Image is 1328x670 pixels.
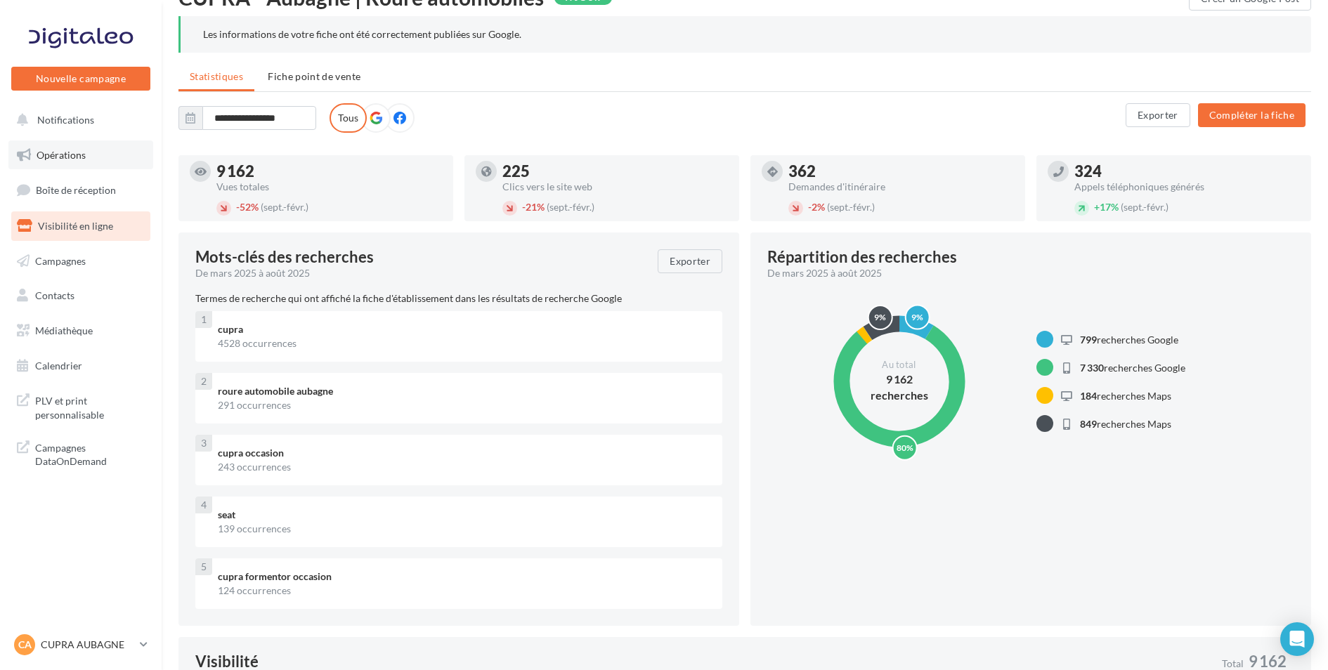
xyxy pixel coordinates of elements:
[268,70,360,82] span: Fiche point de vente
[8,211,153,241] a: Visibilité en ligne
[38,220,113,232] span: Visibilité en ligne
[195,435,212,452] div: 3
[218,336,711,350] div: 4528 occurrences
[218,570,711,584] div: cupra formentor occasion
[767,266,1283,280] div: De mars 2025 à août 2025
[767,249,957,265] div: Répartition des recherches
[11,631,150,658] a: CA CUPRA AUBAGNE
[35,289,74,301] span: Contacts
[8,351,153,381] a: Calendrier
[1080,334,1097,346] span: 799
[8,105,148,135] button: Notifications
[808,201,812,213] span: -
[547,201,594,213] span: (sept.-févr.)
[1080,334,1178,346] span: recherches Google
[236,201,259,213] span: 52%
[203,27,1289,41] div: Les informations de votre fiche ont été correctement publiées sur Google.
[808,201,825,213] span: 2%
[261,201,308,213] span: (sept.-févr.)
[658,249,722,273] button: Exporter
[8,175,153,205] a: Boîte de réception
[1280,622,1314,656] div: Open Intercom Messenger
[8,316,153,346] a: Médiathèque
[8,140,153,170] a: Opérations
[218,446,711,460] div: cupra occasion
[195,311,212,328] div: 1
[1074,182,1300,192] div: Appels téléphoniques générés
[1094,201,1100,213] span: +
[330,103,367,133] label: Tous
[788,164,1014,179] div: 362
[35,391,145,421] span: PLV et print personnalisable
[1080,390,1171,402] span: recherches Maps
[1080,390,1097,402] span: 184
[1121,201,1168,213] span: (sept.-févr.)
[37,149,86,161] span: Opérations
[1080,418,1097,430] span: 849
[218,508,711,522] div: seat
[195,291,722,306] p: Termes de recherche qui ont affiché la fiche d'établissement dans les résultats de recherche Google
[195,654,259,669] div: Visibilité
[218,384,711,398] div: roure automobile aubagne
[195,249,374,265] span: Mots-clés des recherches
[218,522,711,536] div: 139 occurrences
[8,281,153,310] a: Contacts
[35,360,82,372] span: Calendrier
[35,324,93,336] span: Médiathèque
[1080,362,1104,374] span: 7 330
[1222,659,1244,669] span: Total
[195,373,212,390] div: 2
[11,67,150,91] button: Nouvelle campagne
[195,558,212,575] div: 5
[522,201,526,213] span: -
[36,184,116,196] span: Boîte de réception
[218,322,711,336] div: cupra
[37,114,94,126] span: Notifications
[41,638,134,652] p: CUPRA AUBAGNE
[218,460,711,474] div: 243 occurrences
[218,398,711,412] div: 291 occurrences
[1249,654,1287,669] span: 9 162
[1198,103,1306,127] button: Compléter la fiche
[236,201,240,213] span: -
[1074,164,1300,179] div: 324
[502,164,728,179] div: 225
[195,266,646,280] div: De mars 2025 à août 2025
[218,584,711,598] div: 124 occurrences
[35,254,86,266] span: Campagnes
[8,433,153,474] a: Campagnes DataOnDemand
[827,201,875,213] span: (sept.-févr.)
[1094,201,1119,213] span: 17%
[1080,418,1171,430] span: recherches Maps
[216,164,442,179] div: 9 162
[195,497,212,513] div: 4
[788,182,1014,192] div: Demandes d'itinéraire
[35,438,145,468] span: Campagnes DataOnDemand
[8,247,153,276] a: Campagnes
[1192,108,1311,120] a: Compléter la fiche
[8,386,153,427] a: PLV et print personnalisable
[522,201,545,213] span: 21%
[18,638,32,652] span: CA
[1126,103,1190,127] button: Exporter
[1080,362,1185,374] span: recherches Google
[216,182,442,192] div: Vues totales
[502,182,728,192] div: Clics vers le site web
